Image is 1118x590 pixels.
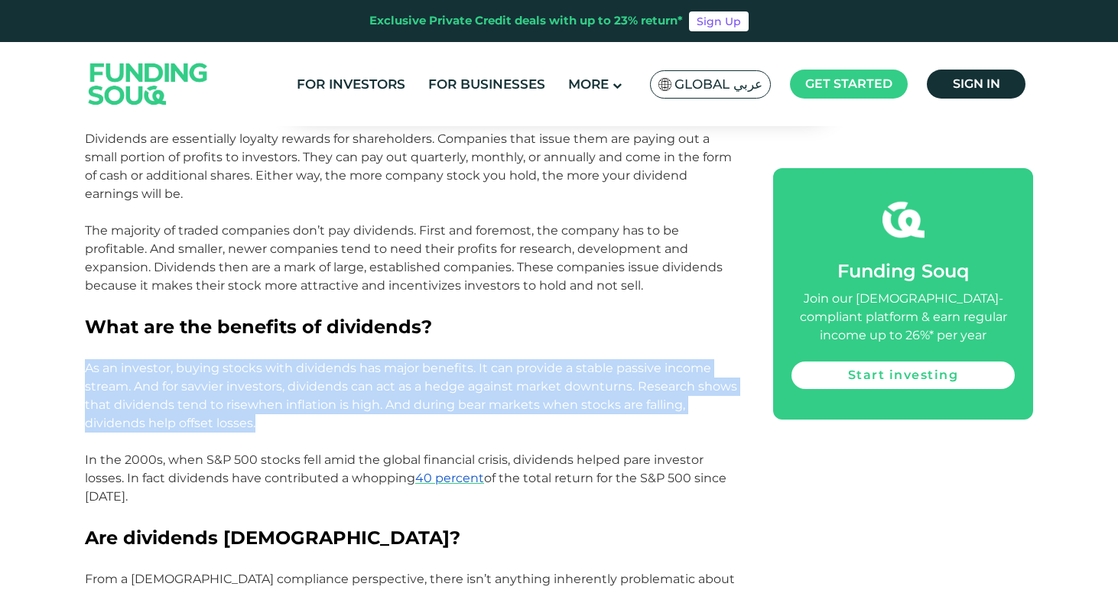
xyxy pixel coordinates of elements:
[658,78,672,91] img: SA Flag
[369,12,683,30] div: Exclusive Private Credit deals with up to 23% return*
[805,76,892,91] span: Get started
[73,45,223,122] img: Logo
[85,131,732,201] span: Dividends are essentially loyalty rewards for shareholders. Companies that issue them are paying ...
[882,199,925,241] img: fsicon
[689,11,749,31] a: Sign Up
[85,361,737,430] span: As an investor, buying stocks with dividends has major benefits. It can provide a stable passive ...
[791,361,1015,389] a: Start investing
[85,452,726,504] span: In the 2000s, when S&P 500 stocks fell amid the global financial crisis, dividends helped pare in...
[85,223,723,293] span: The majority of traded companies don’t pay dividends. First and foremost, the company has to be p...
[415,471,484,485] a: 40 percent
[85,527,460,549] span: Are dividends [DEMOGRAPHIC_DATA]?
[674,76,762,93] span: Global عربي
[424,72,549,97] a: For Businesses
[568,76,609,92] span: More
[837,260,969,282] span: Funding Souq
[85,379,737,412] span: nds can act as a hedge against market downturns. Research shows that dividends tend to rise
[927,70,1025,99] a: Sign in
[85,316,432,338] span: What are the benefits of dividends?
[791,290,1015,345] div: Join our [DEMOGRAPHIC_DATA]-compliant platform & earn regular income up to 26%* per year
[953,76,1000,91] span: Sign in
[293,72,409,97] a: For Investors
